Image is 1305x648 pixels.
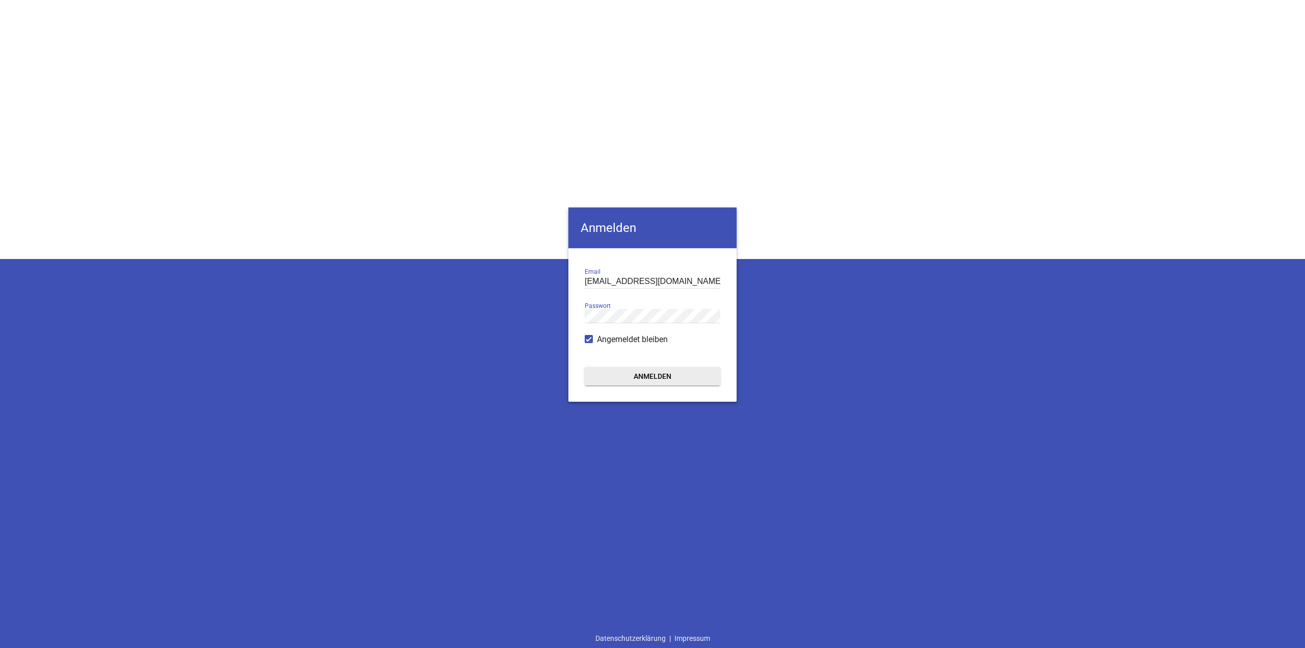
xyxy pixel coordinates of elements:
a: Impressum [671,629,714,648]
span: Angemeldet bleiben [597,333,668,346]
a: Datenschutzerklärung [592,629,669,648]
button: Anmelden [585,367,720,385]
div: | [592,629,714,648]
h4: Anmelden [568,208,737,248]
